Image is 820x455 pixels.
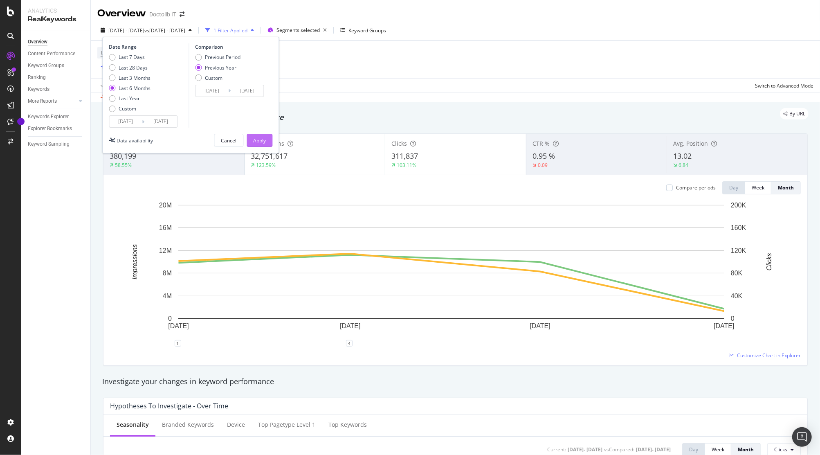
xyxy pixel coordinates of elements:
[28,61,64,70] div: Keyword Groups
[256,162,276,169] div: 123.59%
[168,315,172,322] text: 0
[391,151,418,161] span: 311,837
[731,224,746,231] text: 160K
[117,421,149,429] div: Seasonality
[28,61,85,70] a: Keyword Groups
[731,270,743,277] text: 80K
[119,105,136,112] div: Custom
[101,49,116,56] span: Device
[780,108,809,119] div: legacy label
[676,184,716,191] div: Compare periods
[276,27,320,34] span: Segments selected
[97,79,121,92] button: Apply
[337,24,389,37] button: Keyword Groups
[752,79,813,92] button: Switch to Advanced Mode
[538,162,548,169] div: 0.09
[755,82,813,89] div: Switch to Advanced Mode
[737,352,801,359] span: Customize Chart in Explorer
[205,54,240,61] div: Previous Period
[346,340,353,347] div: 4
[731,247,746,254] text: 120K
[745,181,771,194] button: Week
[205,74,222,81] div: Custom
[28,140,70,149] div: Keyword Sampling
[251,151,288,161] span: 32,751,617
[328,421,367,429] div: Top Keywords
[109,85,151,92] div: Last 6 Months
[162,421,214,429] div: Branded Keywords
[214,134,243,147] button: Cancel
[28,15,84,24] div: RealKeywords
[722,181,745,194] button: Day
[109,105,151,112] div: Custom
[714,323,734,330] text: [DATE]
[109,43,186,50] div: Date Range
[205,64,236,71] div: Previous Year
[731,202,746,209] text: 200K
[17,118,25,125] div: Tooltip anchor
[109,64,151,71] div: Last 28 Days
[28,73,46,82] div: Ranking
[195,74,240,81] div: Custom
[119,54,145,61] div: Last 7 Days
[28,38,85,46] a: Overview
[28,124,72,133] div: Explorer Bookmarks
[195,85,228,97] input: Start Date
[195,64,240,71] div: Previous Year
[28,7,84,15] div: Analytics
[530,323,550,330] text: [DATE]
[771,181,801,194] button: Month
[673,151,692,161] span: 13.02
[28,97,57,106] div: More Reports
[568,446,602,453] div: [DATE] - [DATE]
[766,253,773,271] text: Clicks
[258,421,315,429] div: Top pagetype Level 1
[253,137,266,144] div: Apply
[159,224,172,231] text: 16M
[348,27,386,34] div: Keyword Groups
[397,162,416,169] div: 103.11%
[109,54,151,61] div: Last 7 Days
[97,24,195,37] button: [DATE] - [DATE]vs[DATE] - [DATE]
[28,38,47,46] div: Overview
[731,315,735,322] text: 0
[213,27,247,34] div: 1 Filter Applied
[738,446,754,453] div: Month
[131,244,138,279] text: Impressions
[712,446,724,453] div: Week
[221,137,236,144] div: Cancel
[119,74,151,81] div: Last 3 Months
[28,113,69,121] div: Keywords Explorer
[175,340,181,347] div: 1
[110,402,228,410] div: Hypotheses to Investigate - Over Time
[109,95,151,102] div: Last Year
[792,427,812,447] div: Open Intercom Messenger
[729,184,738,191] div: Day
[532,140,550,147] span: CTR %
[227,421,245,429] div: Device
[28,85,49,94] div: Keywords
[102,376,809,387] div: Investigate your changes in keyword performance
[231,85,263,97] input: End Date
[251,140,284,147] span: Impressions
[604,446,634,453] div: vs Compared :
[673,140,708,147] span: Avg. Position
[195,43,266,50] div: Comparison
[28,97,76,106] a: More Reports
[28,50,75,58] div: Content Performance
[110,151,136,161] span: 380,199
[109,116,142,127] input: Start Date
[731,293,743,300] text: 40K
[163,270,172,277] text: 8M
[729,352,801,359] a: Customize Chart in Explorer
[168,323,189,330] text: [DATE]
[119,85,151,92] div: Last 6 Months
[264,24,330,37] button: Segments selected
[149,10,176,18] div: Doctolib IT
[163,293,172,300] text: 4M
[28,124,85,133] a: Explorer Bookmarks
[28,50,85,58] a: Content Performance
[28,113,85,121] a: Keywords Explorer
[109,74,151,81] div: Last 3 Months
[97,7,146,20] div: Overview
